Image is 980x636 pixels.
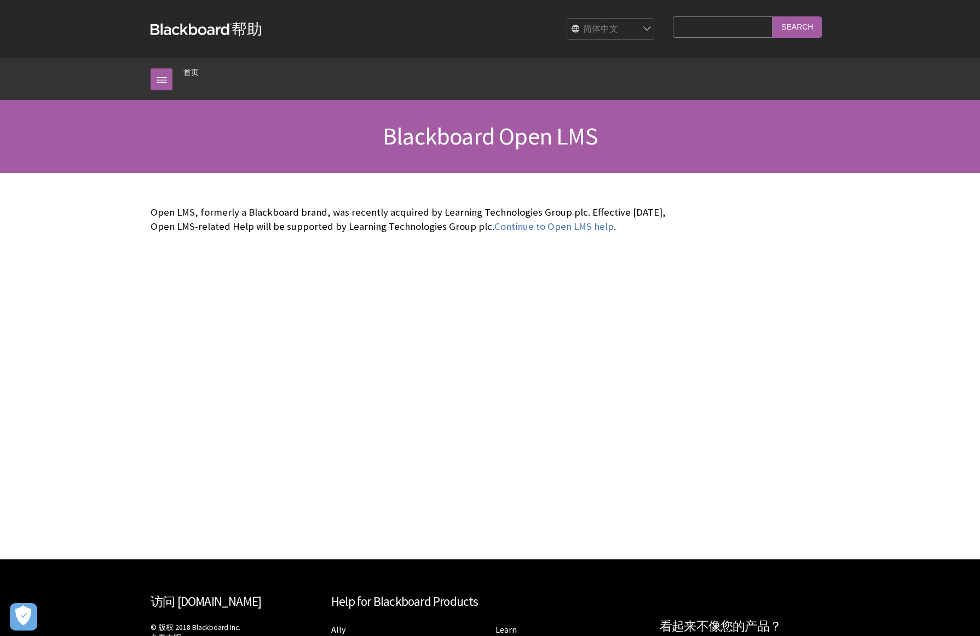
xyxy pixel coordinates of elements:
[331,624,345,635] a: Ally
[10,603,37,631] button: Open Preferences
[331,592,649,611] h2: Help for Blackboard Products
[660,617,829,636] h2: 看起来不像您的产品？
[383,121,597,151] span: Blackboard Open LMS
[495,624,517,635] a: Learn
[151,19,262,39] a: Blackboard帮助
[567,19,655,41] select: Site Language Selector
[151,205,667,234] p: Open LMS, formerly a Blackboard brand, was recently acquired by Learning Technologies Group plc. ...
[151,24,232,35] strong: Blackboard
[183,66,199,79] a: 首页
[151,593,261,609] a: 访问 [DOMAIN_NAME]
[773,16,822,38] input: Search
[494,220,614,233] a: Continue to Open LMS help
